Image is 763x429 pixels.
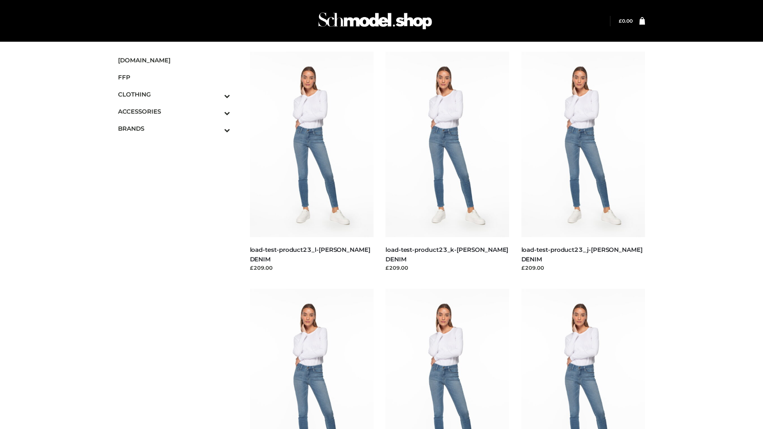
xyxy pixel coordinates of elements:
a: BRANDSToggle Submenu [118,120,230,137]
div: £209.00 [250,264,374,272]
span: FFP [118,73,230,82]
a: FFP [118,69,230,86]
a: CLOTHINGToggle Submenu [118,86,230,103]
button: Toggle Submenu [202,103,230,120]
span: £ [619,18,622,24]
bdi: 0.00 [619,18,633,24]
span: BRANDS [118,124,230,133]
img: Schmodel Admin 964 [316,5,435,37]
a: load-test-product23_l-[PERSON_NAME] DENIM [250,246,370,263]
span: ACCESSORIES [118,107,230,116]
span: [DOMAIN_NAME] [118,56,230,65]
a: ACCESSORIESToggle Submenu [118,103,230,120]
span: CLOTHING [118,90,230,99]
a: [DOMAIN_NAME] [118,52,230,69]
a: load-test-product23_k-[PERSON_NAME] DENIM [385,246,508,263]
a: load-test-product23_j-[PERSON_NAME] DENIM [521,246,643,263]
button: Toggle Submenu [202,120,230,137]
div: £209.00 [385,264,509,272]
button: Toggle Submenu [202,86,230,103]
div: £209.00 [521,264,645,272]
a: £0.00 [619,18,633,24]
